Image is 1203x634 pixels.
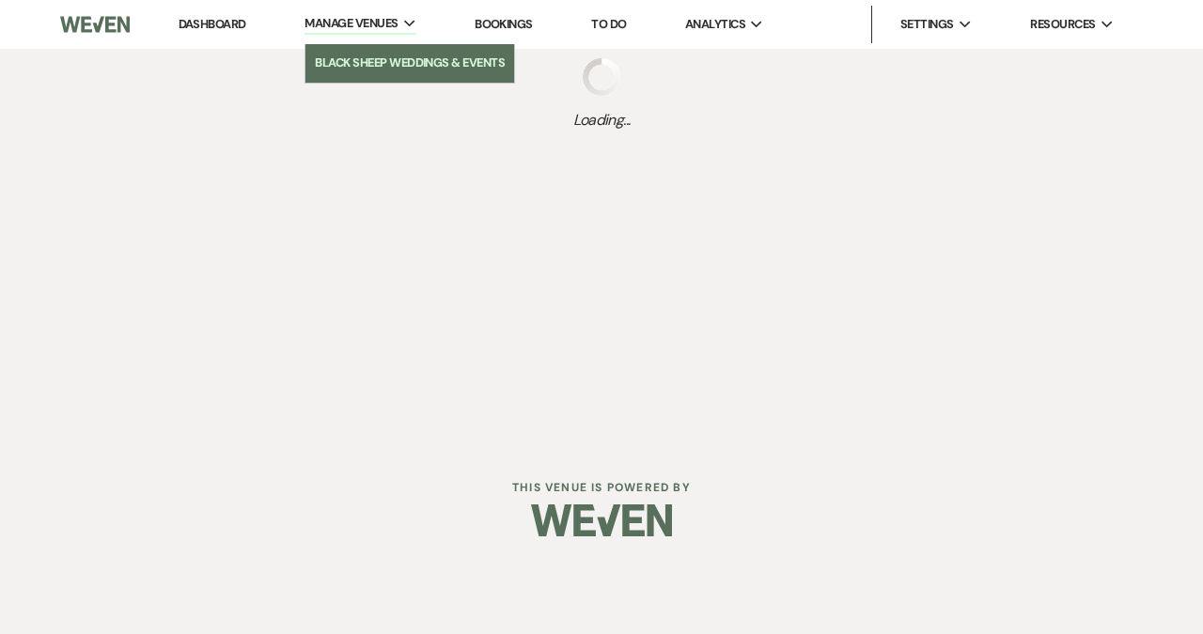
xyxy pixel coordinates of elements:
[583,58,620,96] img: loading spinner
[591,16,626,32] a: To Do
[475,16,533,32] a: Bookings
[685,15,745,34] span: Analytics
[179,16,246,32] a: Dashboard
[315,54,505,72] li: Black Sheep Weddings & Events
[60,5,130,44] img: Weven Logo
[305,14,398,33] span: Manage Venues
[573,109,631,131] span: Loading...
[531,487,672,553] img: Weven Logo
[305,44,514,82] a: Black Sheep Weddings & Events
[900,15,954,34] span: Settings
[1030,15,1095,34] span: Resources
